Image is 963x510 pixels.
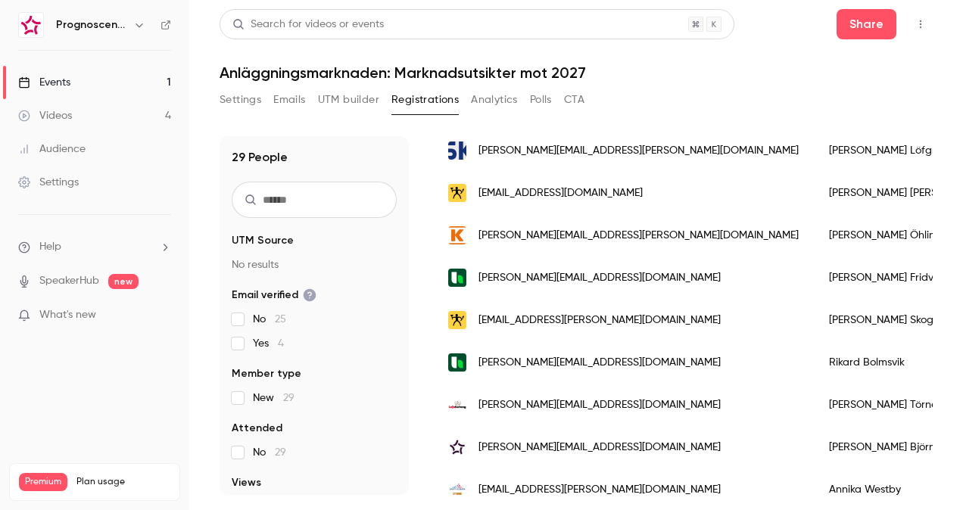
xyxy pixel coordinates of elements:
[448,226,466,244] img: kesko.se
[471,88,518,112] button: Analytics
[448,184,466,202] img: beijerbygg.se
[220,64,933,82] h1: Anläggningsmarknaden: Marknadsutsikter mot 2027
[18,175,79,190] div: Settings
[232,17,384,33] div: Search for videos or events
[278,338,284,349] span: 4
[108,274,139,289] span: new
[275,314,286,325] span: 25
[448,311,466,329] img: beijerbygg.se
[478,270,721,286] span: [PERSON_NAME][EMAIL_ADDRESS][DOMAIN_NAME]
[153,309,171,322] iframe: Noticeable Trigger
[448,396,466,414] img: lujabetong.se
[18,141,86,157] div: Audience
[448,438,466,456] img: hubexo.com
[76,476,170,488] span: Plan usage
[448,269,466,287] img: heidelbergmaterials.com
[478,185,643,201] span: [EMAIL_ADDRESS][DOMAIN_NAME]
[232,257,397,272] p: No results
[530,88,552,112] button: Polls
[19,473,67,491] span: Premium
[253,390,295,406] span: New
[253,445,286,460] span: No
[220,88,261,112] button: Settings
[39,239,61,255] span: Help
[478,143,799,159] span: [PERSON_NAME][EMAIL_ADDRESS][PERSON_NAME][DOMAIN_NAME]
[19,13,43,37] img: Prognoscentret | Powered by Hubexo
[478,313,721,328] span: [EMAIL_ADDRESS][PERSON_NAME][DOMAIN_NAME]
[478,228,799,244] span: [PERSON_NAME][EMAIL_ADDRESS][PERSON_NAME][DOMAIN_NAME]
[232,233,294,248] span: UTM Source
[56,17,127,33] h6: Prognoscentret | Powered by Hubexo
[232,421,282,436] span: Attended
[273,88,305,112] button: Emails
[275,447,286,458] span: 29
[448,480,466,499] img: saint-gobain.com
[478,440,721,456] span: [PERSON_NAME][EMAIL_ADDRESS][DOMAIN_NAME]
[232,148,288,166] h1: 29 People
[448,141,466,160] img: skanska.se
[18,75,70,90] div: Events
[448,353,466,372] img: heidelbergmaterials.com
[18,239,171,255] li: help-dropdown-opener
[283,393,295,403] span: 29
[39,273,99,289] a: SpeakerHub
[18,108,72,123] div: Videos
[478,397,721,413] span: [PERSON_NAME][EMAIL_ADDRESS][DOMAIN_NAME]
[391,88,459,112] button: Registrations
[232,475,261,490] span: Views
[564,88,584,112] button: CTA
[478,482,721,498] span: [EMAIL_ADDRESS][PERSON_NAME][DOMAIN_NAME]
[253,336,284,351] span: Yes
[232,366,301,381] span: Member type
[837,9,896,39] button: Share
[39,307,96,323] span: What's new
[318,88,379,112] button: UTM builder
[232,288,316,303] span: Email verified
[478,355,721,371] span: [PERSON_NAME][EMAIL_ADDRESS][DOMAIN_NAME]
[253,312,286,327] span: No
